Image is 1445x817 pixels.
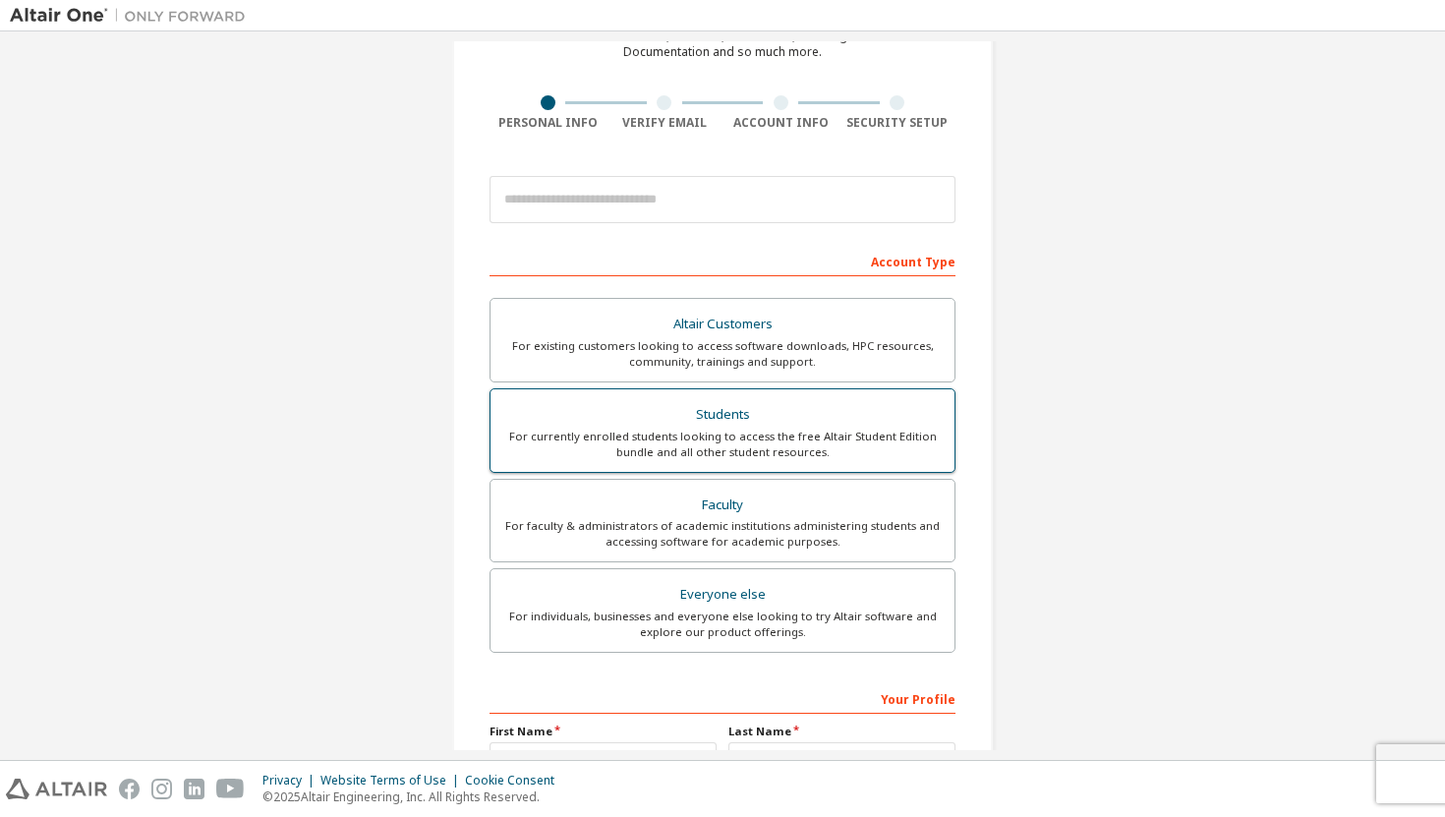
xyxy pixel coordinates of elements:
img: linkedin.svg [184,779,204,799]
div: Verify Email [607,115,723,131]
div: Account Info [722,115,839,131]
div: Security Setup [839,115,956,131]
div: For Free Trials, Licenses, Downloads, Learning & Documentation and so much more. [586,29,859,60]
img: youtube.svg [216,779,245,799]
p: © 2025 Altair Engineering, Inc. All Rights Reserved. [262,788,566,805]
label: First Name [490,724,717,739]
div: Altair Customers [502,311,943,338]
img: facebook.svg [119,779,140,799]
div: Faculty [502,492,943,519]
img: instagram.svg [151,779,172,799]
div: Everyone else [502,581,943,609]
label: Last Name [728,724,955,739]
div: Account Type [490,245,955,276]
div: For existing customers looking to access software downloads, HPC resources, community, trainings ... [502,338,943,370]
div: For individuals, businesses and everyone else looking to try Altair software and explore our prod... [502,609,943,640]
div: Students [502,401,943,429]
div: Cookie Consent [465,773,566,788]
div: For faculty & administrators of academic institutions administering students and accessing softwa... [502,518,943,550]
div: Personal Info [490,115,607,131]
div: Website Terms of Use [320,773,465,788]
div: For currently enrolled students looking to access the free Altair Student Edition bundle and all ... [502,429,943,460]
img: altair_logo.svg [6,779,107,799]
img: Altair One [10,6,256,26]
div: Your Profile [490,682,955,714]
div: Privacy [262,773,320,788]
